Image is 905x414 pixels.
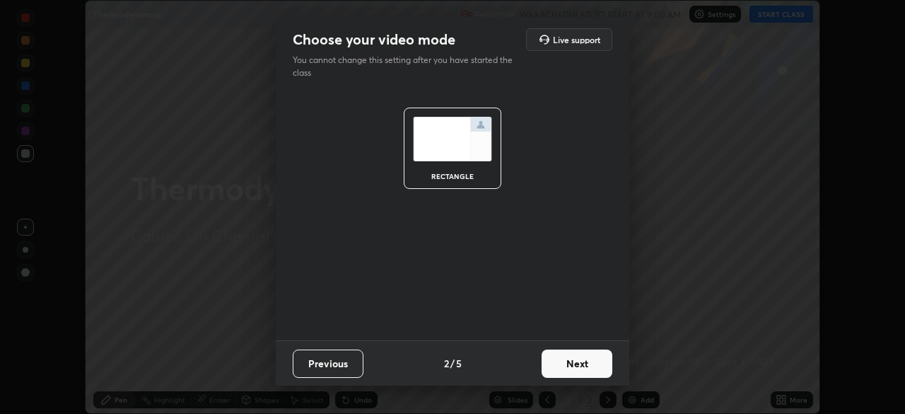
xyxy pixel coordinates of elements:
[450,356,455,371] h4: /
[293,54,522,79] p: You cannot change this setting after you have started the class
[542,350,612,378] button: Next
[553,35,600,44] h5: Live support
[293,350,363,378] button: Previous
[424,173,481,180] div: rectangle
[456,356,462,371] h4: 5
[293,30,455,49] h2: Choose your video mode
[444,356,449,371] h4: 2
[413,117,492,161] img: normalScreenIcon.ae25ed63.svg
